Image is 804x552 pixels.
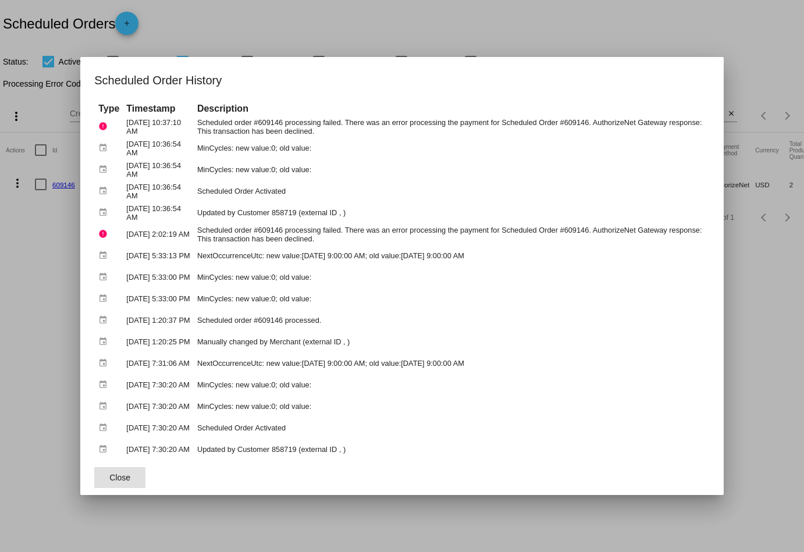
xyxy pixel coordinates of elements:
[123,116,193,137] td: [DATE] 10:37:10 AM
[98,290,112,308] mat-icon: event
[194,224,709,244] td: Scheduled order #609146 processing failed. There was an error processing the payment for Schedule...
[194,116,709,137] td: Scheduled order #609146 processing failed. There was an error processing the payment for Schedule...
[194,396,709,416] td: MinCycles: new value:0; old value:
[123,439,193,460] td: [DATE] 7:30:20 AM
[194,375,709,395] td: MinCycles: new value:0; old value:
[98,440,112,458] mat-icon: event
[123,138,193,158] td: [DATE] 10:36:54 AM
[123,267,193,287] td: [DATE] 5:33:00 PM
[194,181,709,201] td: Scheduled Order Activated
[194,289,709,309] td: MinCycles: new value:0; old value:
[194,267,709,287] td: MinCycles: new value:0; old value:
[95,102,122,115] th: Type
[98,182,112,200] mat-icon: event
[194,418,709,438] td: Scheduled Order Activated
[123,102,193,115] th: Timestamp
[98,161,112,179] mat-icon: event
[194,138,709,158] td: MinCycles: new value:0; old value:
[194,353,709,373] td: NextOccurrenceUtc: new value:[DATE] 9:00:00 AM; old value:[DATE] 9:00:00 AM
[123,310,193,330] td: [DATE] 1:20:37 PM
[94,71,710,90] h1: Scheduled Order History
[123,181,193,201] td: [DATE] 10:36:54 AM
[123,396,193,416] td: [DATE] 7:30:20 AM
[123,202,193,223] td: [DATE] 10:36:54 AM
[194,310,709,330] td: Scheduled order #609146 processed.
[98,354,112,372] mat-icon: event
[194,332,709,352] td: Manually changed by Merchant (external ID , )
[123,159,193,180] td: [DATE] 10:36:54 AM
[123,332,193,352] td: [DATE] 1:20:25 PM
[98,117,112,136] mat-icon: error
[98,139,112,157] mat-icon: event
[98,204,112,222] mat-icon: event
[98,225,112,243] mat-icon: error
[194,245,709,266] td: NextOccurrenceUtc: new value:[DATE] 9:00:00 AM; old value:[DATE] 9:00:00 AM
[94,467,145,488] button: Close dialog
[98,311,112,329] mat-icon: event
[98,247,112,265] mat-icon: event
[123,289,193,309] td: [DATE] 5:33:00 PM
[123,375,193,395] td: [DATE] 7:30:20 AM
[98,268,112,286] mat-icon: event
[194,439,709,460] td: Updated by Customer 858719 (external ID , )
[98,376,112,394] mat-icon: event
[194,102,709,115] th: Description
[123,224,193,244] td: [DATE] 2:02:19 AM
[98,419,112,437] mat-icon: event
[194,159,709,180] td: MinCycles: new value:0; old value:
[123,245,193,266] td: [DATE] 5:33:13 PM
[123,353,193,373] td: [DATE] 7:31:06 AM
[123,418,193,438] td: [DATE] 7:30:20 AM
[98,333,112,351] mat-icon: event
[194,202,709,223] td: Updated by Customer 858719 (external ID , )
[98,397,112,415] mat-icon: event
[109,473,130,482] span: Close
